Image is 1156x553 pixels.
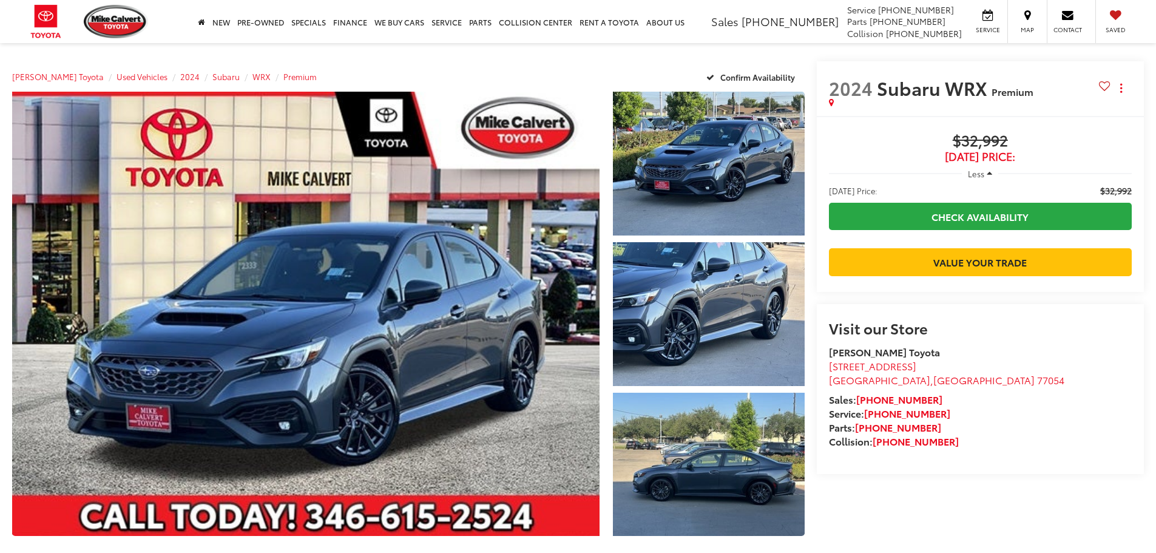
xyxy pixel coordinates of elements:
[829,359,916,373] span: [STREET_ADDRESS]
[992,84,1033,98] span: Premium
[829,75,873,101] span: 2024
[856,392,942,406] a: [PHONE_NUMBER]
[829,132,1132,151] span: $32,992
[968,168,984,179] span: Less
[829,434,959,448] strong: Collision:
[933,373,1035,387] span: [GEOGRAPHIC_DATA]
[700,66,805,87] button: Confirm Availability
[829,406,950,420] strong: Service:
[1014,25,1041,34] span: Map
[886,27,962,39] span: [PHONE_NUMBER]
[847,27,884,39] span: Collision
[117,71,167,82] a: Used Vehicles
[1037,373,1064,387] span: 77054
[870,15,945,27] span: [PHONE_NUMBER]
[1102,25,1129,34] span: Saved
[847,4,876,16] span: Service
[829,185,877,197] span: [DATE] Price:
[12,71,104,82] a: [PERSON_NAME] Toyota
[864,406,950,420] a: [PHONE_NUMBER]
[1120,83,1122,93] span: dropdown dots
[829,420,941,434] strong: Parts:
[829,345,940,359] strong: [PERSON_NAME] Toyota
[613,242,805,386] a: Expand Photo 2
[12,92,600,536] a: Expand Photo 0
[962,163,998,185] button: Less
[829,320,1132,336] h2: Visit our Store
[1100,185,1132,197] span: $32,992
[1053,25,1082,34] span: Contact
[711,13,739,29] span: Sales
[610,90,806,237] img: 2024 Subaru WRX Premium
[878,4,954,16] span: [PHONE_NUMBER]
[974,25,1001,34] span: Service
[613,92,805,236] a: Expand Photo 1
[212,71,240,82] a: Subaru
[84,5,148,38] img: Mike Calvert Toyota
[610,391,806,538] img: 2024 Subaru WRX Premium
[829,203,1132,230] a: Check Availability
[6,89,605,538] img: 2024 Subaru WRX Premium
[847,15,867,27] span: Parts
[829,248,1132,276] a: Value Your Trade
[180,71,200,82] a: 2024
[1110,77,1132,98] button: Actions
[742,13,839,29] span: [PHONE_NUMBER]
[877,75,992,101] span: Subaru WRX
[829,373,1064,387] span: ,
[855,420,941,434] a: [PHONE_NUMBER]
[613,393,805,537] a: Expand Photo 3
[720,72,795,83] span: Confirm Availability
[829,359,1064,387] a: [STREET_ADDRESS] [GEOGRAPHIC_DATA],[GEOGRAPHIC_DATA] 77054
[829,373,930,387] span: [GEOGRAPHIC_DATA]
[610,240,806,387] img: 2024 Subaru WRX Premium
[829,151,1132,163] span: [DATE] Price:
[283,71,317,82] a: Premium
[829,392,942,406] strong: Sales:
[873,434,959,448] a: [PHONE_NUMBER]
[252,71,271,82] a: WRX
